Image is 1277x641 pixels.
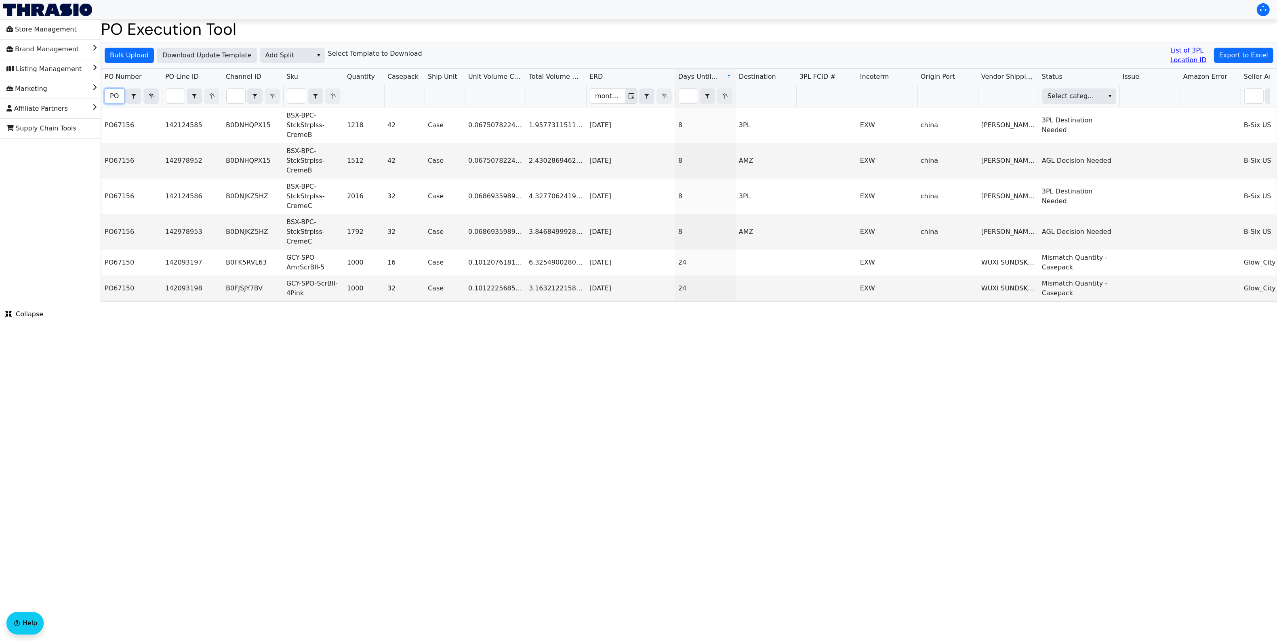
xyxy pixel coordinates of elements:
td: B0DNHQPX15 [223,143,283,179]
td: PO67156 [101,107,162,143]
input: Filter [1245,89,1263,103]
td: 8 [675,143,736,179]
a: List of 3PL Location ID [1170,46,1211,65]
td: 32 [384,214,425,250]
button: select [1104,89,1116,103]
span: Unit Volume CBM [468,72,522,82]
button: Toggle calendar [625,89,637,103]
td: 1792 [344,214,384,250]
span: Channel ID [226,72,261,82]
td: 24 [675,250,736,275]
span: Choose Operator [126,88,141,104]
td: [DATE] [586,143,675,179]
span: Destination [739,72,776,82]
span: Origin Port [921,72,955,82]
span: PO Line ID [165,72,199,82]
span: Affiliate Partners [6,102,68,115]
td: china [917,179,978,214]
span: Download Update Template [162,50,252,60]
td: Case [425,214,465,250]
span: Ship Unit [428,72,457,82]
span: Help [23,618,37,628]
td: 1000 [344,275,384,301]
td: 24 [675,275,736,301]
td: B0FK5RVL63 [223,250,283,275]
td: Case [425,275,465,301]
button: select [248,89,262,103]
h1: PO Execution Tool [101,19,1277,39]
button: Help floatingactionbutton [6,612,44,635]
td: [DATE] [586,250,675,275]
td: 2.430286946242848 [526,143,586,179]
img: Thrasio Logo [3,4,92,16]
span: Days Until ERD [678,72,720,82]
button: Bulk Upload [105,48,154,63]
td: 1.957731151140072 [526,107,586,143]
span: Select category [1048,91,1098,101]
input: Filter [679,89,698,103]
span: Amazon Error [1183,72,1227,82]
td: AGL Decision Needed [1039,143,1119,179]
td: B0DNJKZ5HZ [223,214,283,250]
td: GCY-SPO-ScrBll-4Pink [283,275,344,301]
h6: Select Template to Download [328,50,422,57]
td: 142093197 [162,250,223,275]
th: Filter [675,85,736,107]
td: Mismatch Quantity - Casepack [1039,250,1119,275]
span: Listing Management [6,63,82,76]
td: B0DNHQPX15 [223,107,283,143]
td: Case [425,143,465,179]
td: [PERSON_NAME] Weaddu Technology Co., Ltd [STREET_ADDRESS] [978,179,1039,214]
td: 42 [384,143,425,179]
th: Filter [223,85,283,107]
td: BSX-BPC-StckStrplss-CremeB [283,143,344,179]
td: GCY-SPO-AmrScrBll-5 [283,250,344,275]
td: EXW [857,275,917,301]
td: PO67156 [101,214,162,250]
input: Filter [590,89,625,103]
button: select [187,89,202,103]
span: Supply Chain Tools [6,122,76,135]
td: BSX-BPC-StckStrplss-CremeB [283,107,344,143]
input: Filter [166,89,185,103]
td: 1218 [344,107,384,143]
td: EXW [857,214,917,250]
th: Filter [101,85,162,107]
button: select [700,89,715,103]
button: select [313,48,324,63]
button: Clear [143,88,159,104]
td: china [917,107,978,143]
span: Collapse [5,309,43,319]
span: Incoterm [860,72,889,82]
td: AGL Decision Needed [1039,214,1119,250]
td: [PERSON_NAME] Weaddu Technology Co., Ltd [STREET_ADDRESS] [978,143,1039,179]
button: select [126,89,141,103]
td: 0.06750782242408511 [465,107,526,143]
th: Filter [162,85,223,107]
span: Marketing [6,82,47,95]
td: AMZ [736,143,796,179]
span: Issue [1123,72,1139,82]
th: Filter [1039,85,1119,107]
td: 32 [384,179,425,214]
input: Filter [287,89,306,103]
td: 16 [384,250,425,275]
td: 3PL Destination Needed [1039,179,1119,214]
td: 6.325490028045925 [526,250,586,275]
td: china [917,214,978,250]
span: Total Volume CBM [529,72,583,82]
button: select [640,89,654,103]
span: PO Number [105,72,142,82]
td: 142978952 [162,143,223,179]
td: 42 [384,107,425,143]
td: Mismatch Quantity - Casepack [1039,275,1119,301]
td: 3PL [736,179,796,214]
td: 142093198 [162,275,223,301]
td: 1000 [344,250,384,275]
td: 0.10120761811029443 [465,250,526,275]
span: Brand Management [6,43,79,56]
td: B0DNJKZ5HZ [223,179,283,214]
td: 0.1012225685367806 [465,275,526,301]
td: BSX-BPC-StckStrplss-CremeC [283,179,344,214]
td: 0.06750782242408511 [465,143,526,179]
